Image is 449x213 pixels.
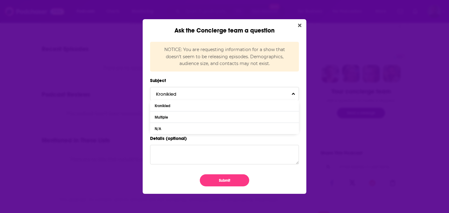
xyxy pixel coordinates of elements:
[155,127,163,131] div: N/A
[150,87,299,100] button: KronikledToggle Pronoun Dropdown
[143,19,306,34] div: Ask the Concierge team a question
[296,22,304,29] button: Close
[156,91,189,97] span: Kronikled
[200,174,249,186] button: Submit
[155,115,170,120] div: Multiple
[155,104,172,108] div: Kronikled
[150,42,299,71] div: NOTICE: You are requesting information for a show that doesn't seem to be releasing episodes. Dem...
[150,76,299,85] label: Subject
[150,134,299,142] label: Details (optional)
